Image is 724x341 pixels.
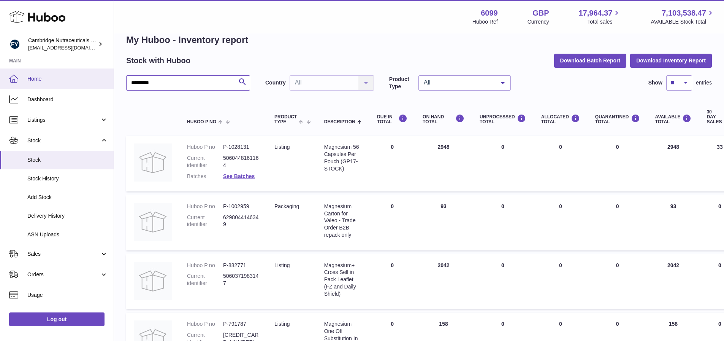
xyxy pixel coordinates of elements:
[651,18,715,25] span: AVAILABLE Stock Total
[655,114,692,124] div: AVAILABLE Total
[187,155,223,169] dt: Current identifier
[472,136,534,191] td: 0
[27,231,108,238] span: ASN Uploads
[651,8,715,25] a: 7,103,538.47 AVAILABLE Stock Total
[578,8,612,18] span: 17,964.37
[616,144,619,150] span: 0
[27,292,108,299] span: Usage
[415,195,472,250] td: 93
[223,214,259,228] dd: 6298044146349
[223,320,259,328] dd: P-791787
[223,203,259,210] dd: P-1002959
[472,195,534,250] td: 0
[415,254,472,309] td: 2042
[415,136,472,191] td: 2948
[27,271,100,278] span: Orders
[223,173,255,179] a: See Batches
[648,254,699,309] td: 2042
[126,56,190,66] h2: Stock with Huboo
[134,143,172,182] img: product image
[223,143,259,151] dd: P-1028131
[377,114,407,124] div: DUE IN TOTAL
[27,250,100,258] span: Sales
[223,272,259,287] dd: 5060371983147
[369,195,415,250] td: 0
[265,79,286,86] label: Country
[187,173,223,180] dt: Batches
[616,262,619,268] span: 0
[27,175,108,182] span: Stock History
[126,34,712,46] h1: My Huboo - Inventory report
[27,116,100,124] span: Listings
[274,321,290,327] span: listing
[187,320,223,328] dt: Huboo P no
[472,18,498,25] div: Huboo Ref
[648,195,699,250] td: 93
[27,137,100,144] span: Stock
[369,136,415,191] td: 0
[187,272,223,287] dt: Current identifier
[223,155,259,169] dd: 5060448161164
[9,38,21,50] img: huboo@camnutra.com
[27,194,108,201] span: Add Stock
[187,203,223,210] dt: Huboo P no
[27,96,108,103] span: Dashboard
[324,262,362,298] div: Magnesium+ Cross Sell in Pack Leaflet (FZ and Daily Shield)
[369,254,415,309] td: 0
[648,79,662,86] label: Show
[274,115,297,124] span: Product Type
[223,262,259,269] dd: P-882771
[541,114,580,124] div: ALLOCATED Total
[472,254,534,309] td: 0
[554,54,627,67] button: Download Batch Report
[134,262,172,300] img: product image
[28,45,112,51] span: [EMAIL_ADDRESS][DOMAIN_NAME]
[616,203,619,209] span: 0
[423,114,464,124] div: ON HAND Total
[528,18,549,25] div: Currency
[662,8,706,18] span: 7,103,538.47
[630,54,712,67] button: Download Inventory Report
[324,120,355,124] span: Description
[534,254,588,309] td: 0
[324,143,362,172] div: Magnesium 56 Capsules Per Pouch (GP17-STOCK)
[324,203,362,239] div: Magnesium Carton for Valeo - Trade Order B2B repack only
[534,136,588,191] td: 0
[578,8,621,25] a: 17,964.37 Total sales
[27,75,108,83] span: Home
[134,203,172,241] img: product image
[274,262,290,268] span: listing
[28,37,97,51] div: Cambridge Nutraceuticals Ltd
[595,114,640,124] div: QUARANTINED Total
[187,214,223,228] dt: Current identifier
[587,18,621,25] span: Total sales
[187,120,216,124] span: Huboo P no
[696,79,712,86] span: entries
[534,195,588,250] td: 0
[27,212,108,220] span: Delivery History
[480,114,526,124] div: UNPROCESSED Total
[9,312,105,326] a: Log out
[187,262,223,269] dt: Huboo P no
[616,321,619,327] span: 0
[187,143,223,151] dt: Huboo P no
[422,79,495,86] span: All
[532,8,549,18] strong: GBP
[27,156,108,164] span: Stock
[274,144,290,150] span: listing
[481,8,498,18] strong: 6099
[389,76,415,90] label: Product Type
[274,203,299,209] span: packaging
[648,136,699,191] td: 2948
